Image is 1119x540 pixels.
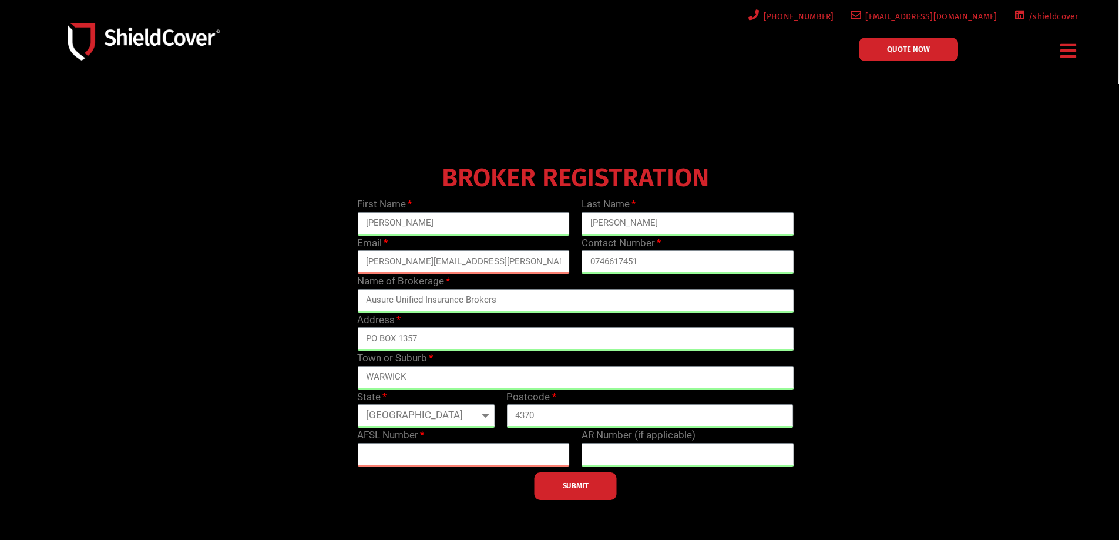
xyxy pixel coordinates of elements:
label: Last Name [582,197,636,212]
span: QUOTE NOW [887,45,930,53]
img: Shield-Cover-Underwriting-Australia-logo-full [68,23,220,60]
label: Town or Suburb [357,351,433,366]
label: Email [357,236,388,251]
label: Contact Number [582,236,661,251]
span: [PHONE_NUMBER] [760,9,834,24]
a: [PHONE_NUMBER] [746,9,834,24]
label: State [357,390,387,405]
label: Postcode [506,390,556,405]
div: Menu Toggle [1056,37,1081,65]
label: Name of Brokerage [357,274,450,289]
button: SUBMIT [535,472,617,500]
a: QUOTE NOW [859,38,958,61]
a: [EMAIL_ADDRESS][DOMAIN_NAME] [848,9,997,24]
label: First Name [357,197,412,212]
label: AFSL Number [357,428,424,443]
label: Address [357,313,401,328]
label: AR Number (if applicable) [582,428,695,443]
span: SUBMIT [563,485,589,487]
a: /shieldcover [1012,9,1078,24]
span: [EMAIL_ADDRESS][DOMAIN_NAME] [861,9,997,24]
span: /shieldcover [1024,9,1078,24]
h4: BROKER REGISTRATION [351,171,799,185]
